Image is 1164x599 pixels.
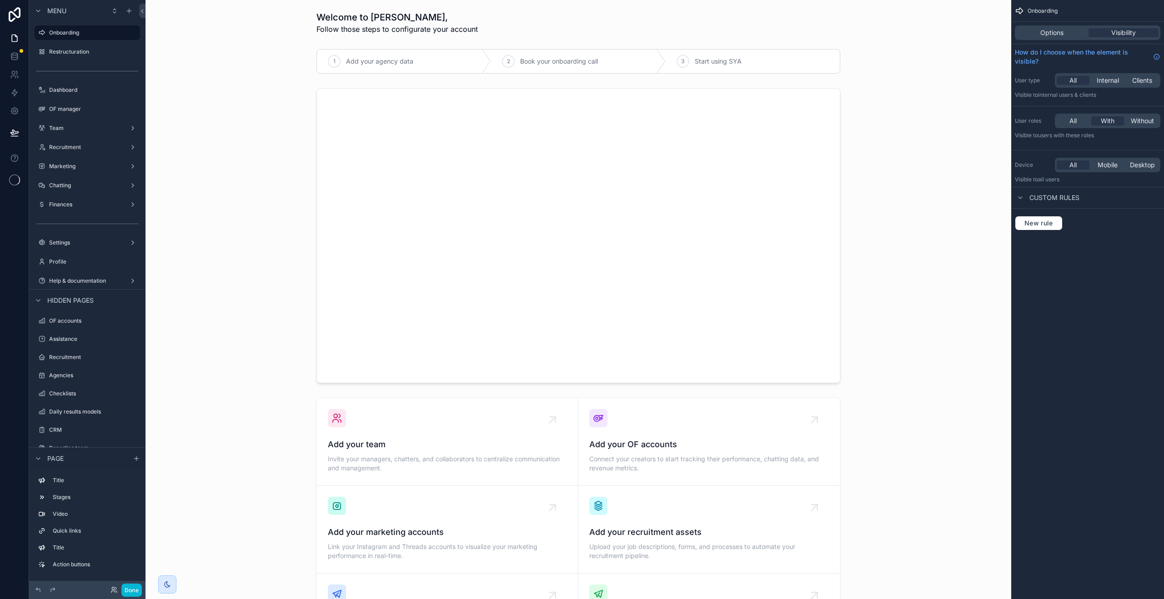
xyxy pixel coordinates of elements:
[1069,116,1077,125] span: All
[1131,116,1154,125] span: Without
[1029,193,1079,202] span: Custom rules
[53,527,136,534] label: Quick links
[1015,77,1051,84] label: User type
[47,454,64,463] span: Page
[35,121,140,135] a: Team
[35,25,140,40] a: Onboarding
[1028,7,1058,15] span: Onboarding
[53,494,136,501] label: Stages
[1015,91,1160,99] p: Visible to
[1021,219,1057,227] span: New rule
[49,444,138,452] label: Reporting team
[35,197,140,212] a: Finances
[49,258,138,265] label: Profile
[29,469,145,581] div: scrollable content
[35,140,140,155] a: Recruitment
[1015,176,1160,183] p: Visible to
[35,255,140,269] a: Profile
[1015,48,1149,66] span: How do I choose when the element is visible?
[35,178,140,193] a: Chatting
[1111,28,1136,37] span: Visibility
[1069,76,1077,85] span: All
[35,423,140,437] a: CRM
[1069,160,1077,170] span: All
[35,45,140,59] a: Restructuration
[49,390,138,397] label: Checklists
[47,296,94,305] span: Hidden pages
[49,408,138,415] label: Daily results models
[1038,176,1059,183] span: all users
[49,335,138,343] label: Assistance
[1132,76,1152,85] span: Clients
[49,277,125,285] label: Help & documentation
[49,163,125,170] label: Marketing
[49,105,138,113] label: OF manager
[1015,161,1051,169] label: Device
[1101,116,1114,125] span: With
[49,201,125,208] label: Finances
[49,426,138,434] label: CRM
[49,182,125,189] label: Chatting
[1015,132,1160,139] p: Visible to
[53,561,136,568] label: Action buttons
[1038,132,1094,139] span: Users with these roles
[49,372,138,379] label: Agencies
[53,477,136,484] label: Title
[35,274,140,288] a: Help & documentation
[1130,160,1155,170] span: Desktop
[35,314,140,328] a: OF accounts
[47,6,66,15] span: Menu
[35,83,140,97] a: Dashboard
[1015,216,1063,230] button: New rule
[35,386,140,401] a: Checklists
[53,544,136,551] label: Title
[49,144,125,151] label: Recruitment
[49,354,138,361] label: Recruitment
[49,29,135,36] label: Onboarding
[35,102,140,116] a: OF manager
[35,368,140,383] a: Agencies
[1015,48,1160,66] a: How do I choose when the element is visible?
[49,86,138,94] label: Dashboard
[49,48,138,55] label: Restructuration
[35,404,140,419] a: Daily results models
[49,125,125,132] label: Team
[1097,76,1119,85] span: Internal
[35,159,140,174] a: Marketing
[121,584,142,597] button: Done
[53,510,136,518] label: Video
[35,350,140,364] a: Recruitment
[35,235,140,250] a: Settings
[49,317,138,324] label: OF accounts
[1015,117,1051,125] label: User roles
[1038,91,1096,98] span: Internal users & clients
[49,239,125,246] label: Settings
[1098,160,1118,170] span: Mobile
[35,332,140,346] a: Assistance
[1040,28,1064,37] span: Options
[35,441,140,455] a: Reporting team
